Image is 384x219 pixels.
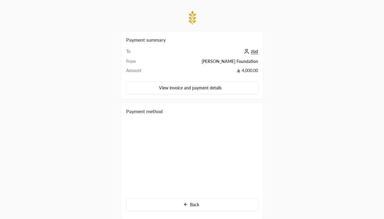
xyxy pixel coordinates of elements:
[126,82,258,94] button: View invoice and payment details
[242,49,258,54] a: ziad
[126,108,258,115] div: Payment method
[126,58,154,68] td: From
[126,48,154,58] td: To
[154,68,258,77] td: 4,000.00
[154,58,258,68] td: [PERSON_NAME] Foundation
[190,202,199,207] span: Back
[251,49,258,54] span: ziad
[126,68,154,77] td: Amount
[126,36,258,43] h2: Payment summary
[186,10,198,26] img: Company Logo
[126,198,258,211] button: Back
